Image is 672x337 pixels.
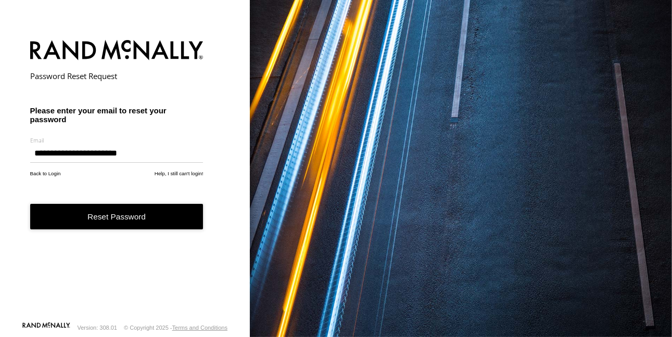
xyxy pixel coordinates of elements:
div: © Copyright 2025 - [124,325,227,331]
button: Reset Password [30,204,204,229]
h3: Please enter your email to reset your password [30,106,204,124]
h2: Password Reset Request [30,71,204,81]
div: Version: 308.01 [78,325,117,331]
label: Email [30,136,204,144]
a: Help, I still can't login! [155,171,204,176]
a: Terms and Conditions [172,325,227,331]
a: Visit our Website [22,322,70,333]
a: Back to Login [30,171,61,176]
img: Rand McNally [30,38,204,64]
